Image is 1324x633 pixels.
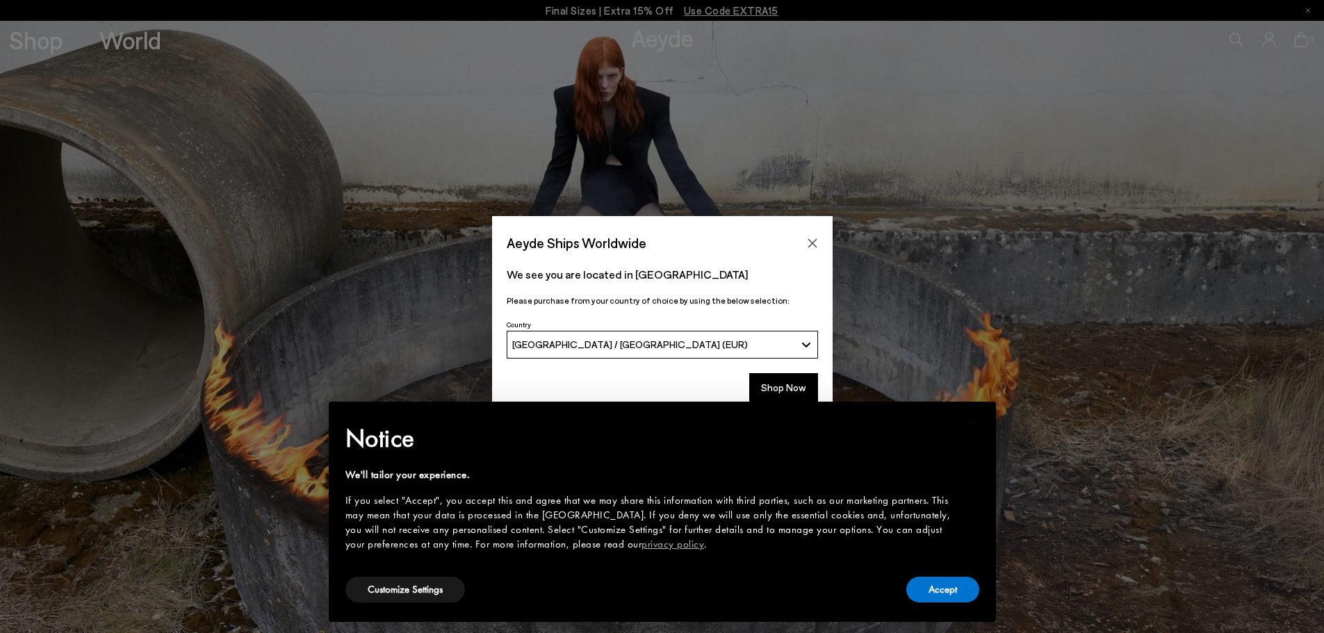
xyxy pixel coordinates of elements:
[507,266,818,283] p: We see you are located in [GEOGRAPHIC_DATA]
[802,233,823,254] button: Close
[345,468,957,482] div: We'll tailor your experience.
[345,577,465,602] button: Customize Settings
[749,373,818,402] button: Shop Now
[641,537,704,551] a: privacy policy
[507,231,646,255] span: Aeyde Ships Worldwide
[507,294,818,307] p: Please purchase from your country of choice by using the below selection:
[957,406,990,439] button: Close this notice
[969,411,978,433] span: ×
[345,420,957,457] h2: Notice
[507,320,531,329] span: Country
[906,577,979,602] button: Accept
[512,338,748,350] span: [GEOGRAPHIC_DATA] / [GEOGRAPHIC_DATA] (EUR)
[345,493,957,552] div: If you select "Accept", you accept this and agree that we may share this information with third p...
